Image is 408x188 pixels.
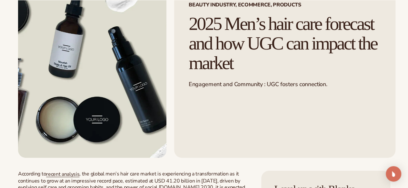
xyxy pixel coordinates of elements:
p: Engagement and Community : UGC fosters connection. [189,81,381,88]
h1: 2025 Men’s hair care forecast and how UGC can impact the market [189,14,381,73]
a: recent analysis [46,171,79,178]
span: According to [18,170,46,177]
span: Beauty industry, Ecommerce, Products [189,2,381,7]
div: Open Intercom Messenger [386,166,401,182]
